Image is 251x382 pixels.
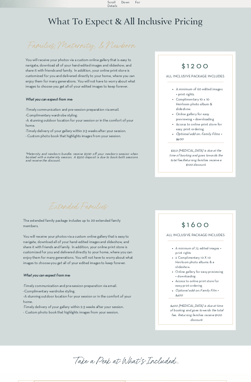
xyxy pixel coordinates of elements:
i: Optional add on: Family Films + $400 [176,133,222,141]
p: -Timely communication and pre-session preparation via email. -Complimentary wardrobe styling. -A ... [23,273,135,317]
span: $250 [MEDICAL_DATA] is due at the time of booking and goes towards the total fee. [169,149,222,162]
li: Complimentary 10 x 10 Heirloom photo album & slideshow. [175,97,224,112]
h2: What To Expect & All Inclusive Pricing [47,16,204,29]
p: The extended family package includes up to 20 extended family members. You will receive your phot... [23,218,135,267]
p: Scroll Down For Details [107,1,140,5]
p: ALL INCLUSIVE PACKAGE INCLUDES [164,233,227,238]
li: Access to online print store for easy print ordering [175,279,224,288]
li: Online gallery for easy previewing + downloading [175,112,224,122]
i: *Maternity and newborn bundle: receive $300 off your newborn session when booked with a maternity... [26,152,138,162]
h3: Take a Peek at What's Included... [46,355,208,367]
h2: Extended Families [21,201,135,214]
p: ALL INCLUSIVE PACKAGE INCLUDES [164,74,227,79]
li: A minimum of 60 edited images + print rights [175,87,224,97]
p: You will receive your photos via a custom online gallery that is easy to navigate, download all o... [26,57,138,90]
p: -Timely communication and pre-session preparation via email. -Complimentary wardrobe styling. -A ... [26,97,138,140]
li: Online gallery for easy previewing + downloading [175,270,224,279]
h2: Families, Maternity, & Newborn [26,40,138,52]
i: $400 [MEDICAL_DATA] is due at time of booking and goes towards the total fee. Returning families ... [170,305,223,322]
li: 2 Complimentary 10 X 10 Heirloom photo albums & a slideshow. [175,256,224,270]
b: What you can expect from me: [26,98,73,101]
p: $1200 [173,62,219,70]
li: Access to online print store for easy print ordering [175,122,224,132]
b: What you can expect from me: [23,274,70,277]
p: $1600 [173,221,219,229]
li: A minimum of 75 edited images + print rights [175,246,224,255]
i: Returning families receive a $100 discount. [169,149,222,167]
i: Optional add-on: Family Film + $400 [175,289,219,297]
